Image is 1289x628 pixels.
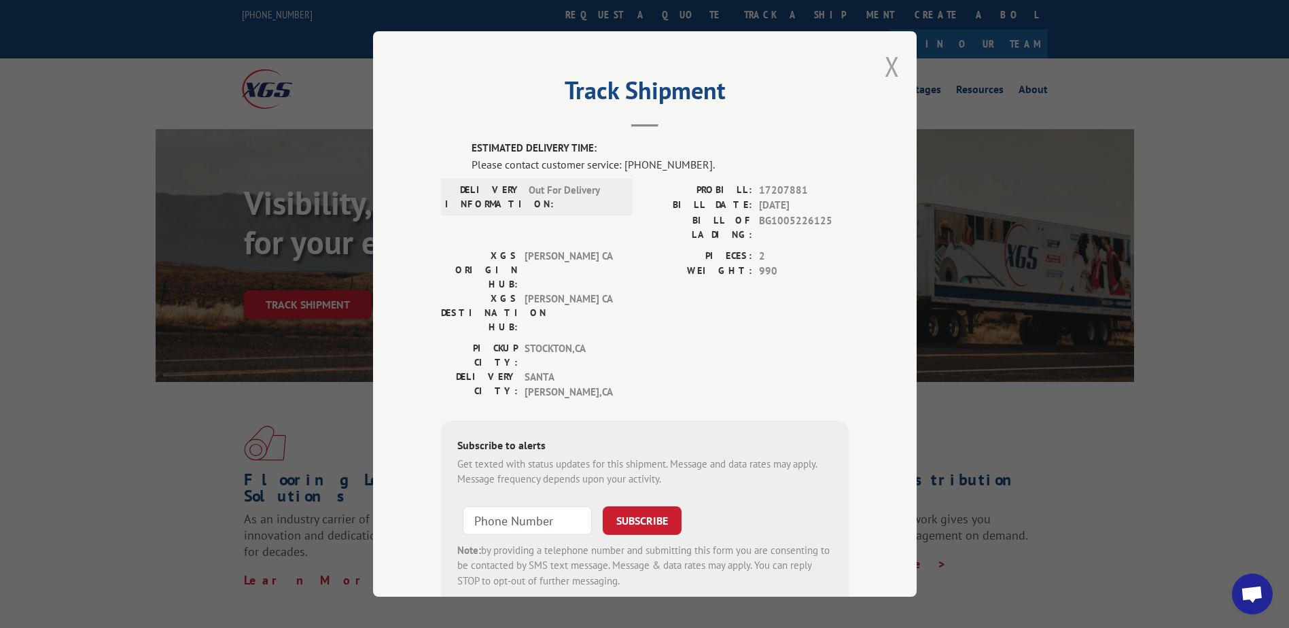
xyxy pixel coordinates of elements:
[457,437,832,457] div: Subscribe to alerts
[441,81,849,107] h2: Track Shipment
[441,249,518,292] label: XGS ORIGIN HUB:
[1232,574,1273,614] a: Open chat
[759,249,849,264] span: 2
[645,249,752,264] label: PIECES:
[525,370,616,400] span: SANTA [PERSON_NAME] , CA
[759,198,849,213] span: [DATE]
[603,506,682,535] button: SUBSCRIBE
[759,264,849,279] span: 990
[525,249,616,292] span: [PERSON_NAME] CA
[445,183,522,211] label: DELIVERY INFORMATION:
[645,213,752,242] label: BILL OF LADING:
[759,213,849,242] span: BG1005226125
[457,543,832,589] div: by providing a telephone number and submitting this form you are consenting to be contacted by SM...
[525,292,616,334] span: [PERSON_NAME] CA
[885,48,900,84] button: Close modal
[529,183,620,211] span: Out For Delivery
[525,341,616,370] span: STOCKTON , CA
[645,183,752,198] label: PROBILL:
[441,292,518,334] label: XGS DESTINATION HUB:
[472,156,849,173] div: Please contact customer service: [PHONE_NUMBER].
[463,506,592,535] input: Phone Number
[441,341,518,370] label: PICKUP CITY:
[441,370,518,400] label: DELIVERY CITY:
[472,141,849,156] label: ESTIMATED DELIVERY TIME:
[457,457,832,487] div: Get texted with status updates for this shipment. Message and data rates may apply. Message frequ...
[759,183,849,198] span: 17207881
[457,544,481,557] strong: Note:
[645,198,752,213] label: BILL DATE:
[645,264,752,279] label: WEIGHT:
